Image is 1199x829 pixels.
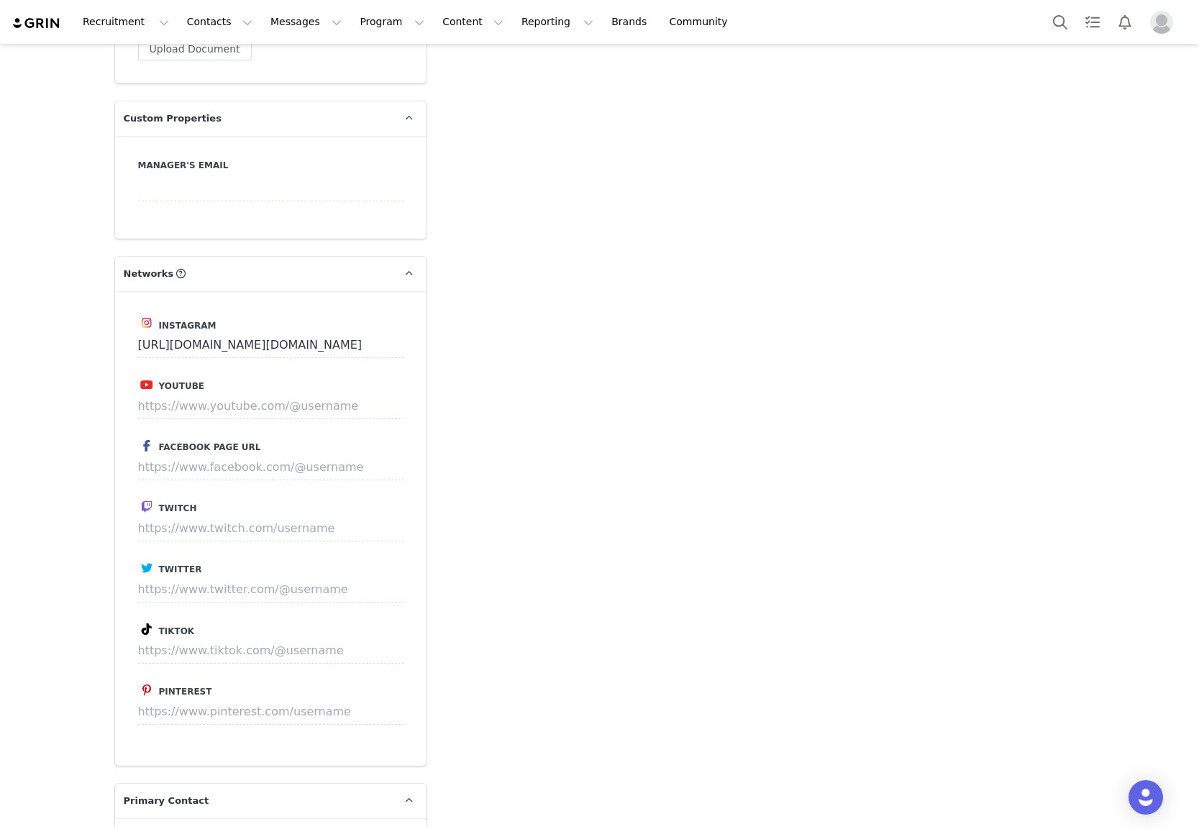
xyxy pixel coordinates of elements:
[138,37,252,60] button: Upload Document
[159,442,261,452] span: Facebook Page URL
[138,638,404,664] input: https://www.tiktok.com/@username
[138,159,404,172] label: Manager's email
[138,332,404,358] input: https://www.instagram.com/username
[138,699,404,725] input: https://www.pinterest.com/username
[1150,11,1173,34] img: placeholder-profile.jpg
[603,6,660,38] a: Brands
[434,6,512,38] button: Content
[1109,6,1141,38] button: Notifications
[12,17,62,30] img: grin logo
[1044,6,1076,38] button: Search
[1077,6,1108,38] a: Tasks
[124,794,209,808] span: Primary Contact
[1141,11,1187,34] button: Profile
[262,6,350,38] button: Messages
[12,12,591,27] body: Rich Text Area. Press ALT-0 for help.
[159,381,204,391] span: Youtube
[74,6,178,38] button: Recruitment
[159,321,216,331] span: Instagram
[138,393,404,419] input: https://www.youtube.com/@username
[178,6,261,38] button: Contacts
[141,317,152,329] img: instagram.svg
[124,267,174,281] span: Networks
[661,6,743,38] a: Community
[124,111,222,126] span: Custom Properties
[138,516,404,541] input: https://www.twitch.com/username
[159,687,212,697] span: Pinterest
[351,6,433,38] button: Program
[138,454,404,480] input: https://www.facebook.com/@username
[159,503,197,513] span: Twitch
[159,626,195,636] span: Tiktok
[138,577,404,603] input: https://www.twitter.com/@username
[159,564,202,574] span: Twitter
[1129,780,1163,815] div: Open Intercom Messenger
[513,6,602,38] button: Reporting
